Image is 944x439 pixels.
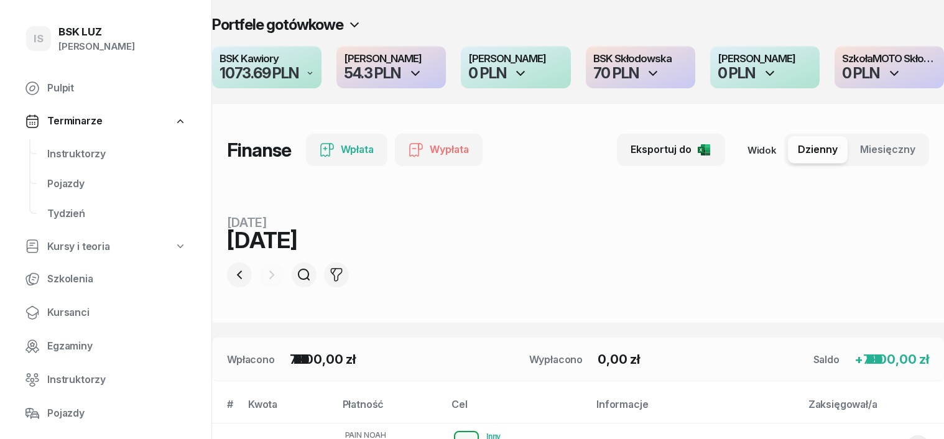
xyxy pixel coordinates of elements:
[468,66,506,81] div: 0 PLN
[47,176,187,192] span: Pojazdy
[15,107,197,136] a: Terminarze
[227,139,291,161] h1: Finanse
[212,46,322,88] button: BSK Kawiory1073.69 PLN
[854,352,863,367] span: +
[801,396,944,423] th: Zaksięgował/a
[47,80,187,96] span: Pulpit
[34,34,44,44] span: IS
[842,66,879,81] div: 0 PLN
[593,66,639,81] div: 70 PLN
[241,396,335,423] th: Kwota
[718,53,812,65] h4: [PERSON_NAME]
[335,396,444,423] th: Płatność
[798,142,838,158] span: Dzienny
[842,53,937,65] h4: SzkołaMOTO Skłodowska
[212,396,241,423] th: #
[529,352,583,367] div: Wypłacono
[47,338,187,354] span: Egzaminy
[444,396,589,423] th: Cel
[631,142,711,158] div: Eksportuj do
[15,264,197,294] a: Szkolenia
[461,46,570,88] button: [PERSON_NAME]0 PLN
[15,73,197,103] a: Pulpit
[47,206,187,222] span: Tydzień
[47,113,102,129] span: Terminarze
[212,15,343,35] h2: Portfele gotówkowe
[15,233,197,261] a: Kursy i teoria
[850,136,925,164] button: Miesięczny
[468,53,563,65] h4: [PERSON_NAME]
[788,136,848,164] button: Dzienny
[306,134,387,166] button: Wpłata
[15,399,197,428] a: Pojazdy
[37,199,197,229] a: Tydzień
[227,352,275,367] div: Wpłacono
[336,46,446,88] button: [PERSON_NAME]54.3 PLN
[813,352,840,367] div: Saldo
[835,46,944,88] button: SzkołaMOTO Skłodowska0 PLN
[220,53,314,65] h4: BSK Kawiory
[718,66,755,81] div: 0 PLN
[47,405,187,422] span: Pojazdy
[47,239,110,255] span: Kursy i teoria
[15,365,197,395] a: Instruktorzy
[15,331,197,361] a: Egzaminy
[409,142,469,158] div: Wypłata
[344,53,438,65] h4: [PERSON_NAME]
[47,372,187,388] span: Instruktorzy
[227,216,381,229] div: [DATE]
[395,134,483,166] button: Wypłata
[227,229,381,251] div: [DATE]
[37,139,197,169] a: Instruktorzy
[47,146,187,162] span: Instruktorzy
[344,66,400,81] div: 54.3 PLN
[47,271,187,287] span: Szkolenia
[320,142,374,158] div: Wpłata
[37,169,197,199] a: Pojazdy
[47,305,187,321] span: Kursanci
[586,46,695,88] button: BSK Skłodowska70 PLN
[710,46,820,88] button: [PERSON_NAME]0 PLN
[860,142,915,158] span: Miesięczny
[593,53,688,65] h4: BSK Skłodowska
[220,66,298,81] div: 1073.69 PLN
[15,298,197,328] a: Kursanci
[58,39,135,55] div: [PERSON_NAME]
[589,396,801,423] th: Informacje
[617,134,725,166] button: Eksportuj do
[58,27,135,37] div: BSK LUZ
